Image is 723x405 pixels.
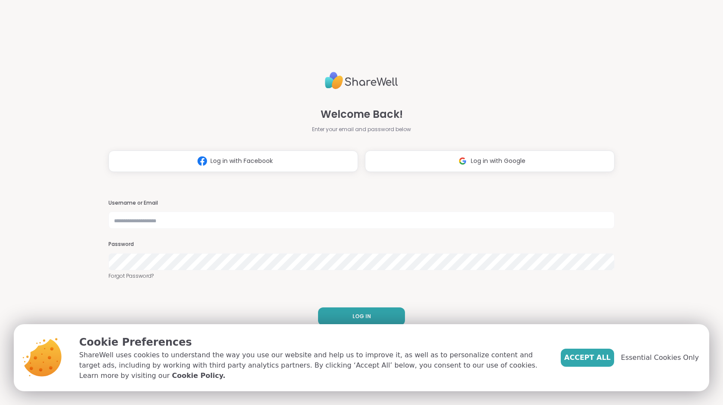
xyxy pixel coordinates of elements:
[108,241,615,248] h3: Password
[312,126,411,133] span: Enter your email and password below
[621,353,699,363] span: Essential Cookies Only
[194,153,210,169] img: ShareWell Logomark
[454,153,471,169] img: ShareWell Logomark
[108,150,358,172] button: Log in with Facebook
[318,307,405,325] button: LOG IN
[108,199,615,207] h3: Username or Email
[564,353,611,363] span: Accept All
[108,272,615,280] a: Forgot Password?
[365,150,615,172] button: Log in with Google
[172,371,225,381] a: Cookie Policy.
[352,313,371,320] span: LOG IN
[325,68,398,93] img: ShareWell Logo
[79,350,547,381] p: ShareWell uses cookies to understand the way you use our website and help us to improve it, as we...
[471,156,525,166] span: Log in with Google
[321,107,403,122] span: Welcome Back!
[79,334,547,350] p: Cookie Preferences
[210,156,273,166] span: Log in with Facebook
[561,349,614,367] button: Accept All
